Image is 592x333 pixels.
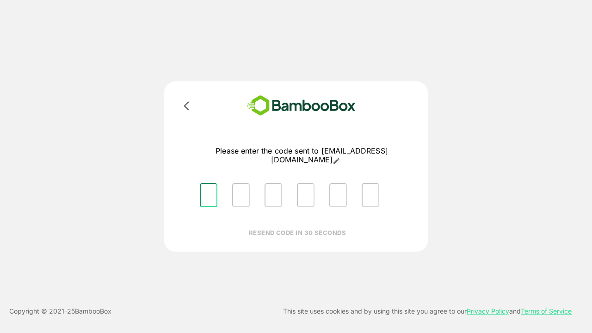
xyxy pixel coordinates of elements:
img: bamboobox [234,92,369,119]
p: Copyright © 2021- 25 BambooBox [9,306,111,317]
a: Terms of Service [521,307,572,315]
p: This site uses cookies and by using this site you agree to our and [283,306,572,317]
input: Please enter OTP character 5 [329,183,347,207]
input: Please enter OTP character 6 [362,183,379,207]
input: Please enter OTP character 2 [232,183,250,207]
input: Please enter OTP character 3 [265,183,282,207]
input: Please enter OTP character 4 [297,183,314,207]
a: Privacy Policy [467,307,509,315]
p: Please enter the code sent to [EMAIL_ADDRESS][DOMAIN_NAME] [192,147,411,165]
input: Please enter OTP character 1 [200,183,217,207]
